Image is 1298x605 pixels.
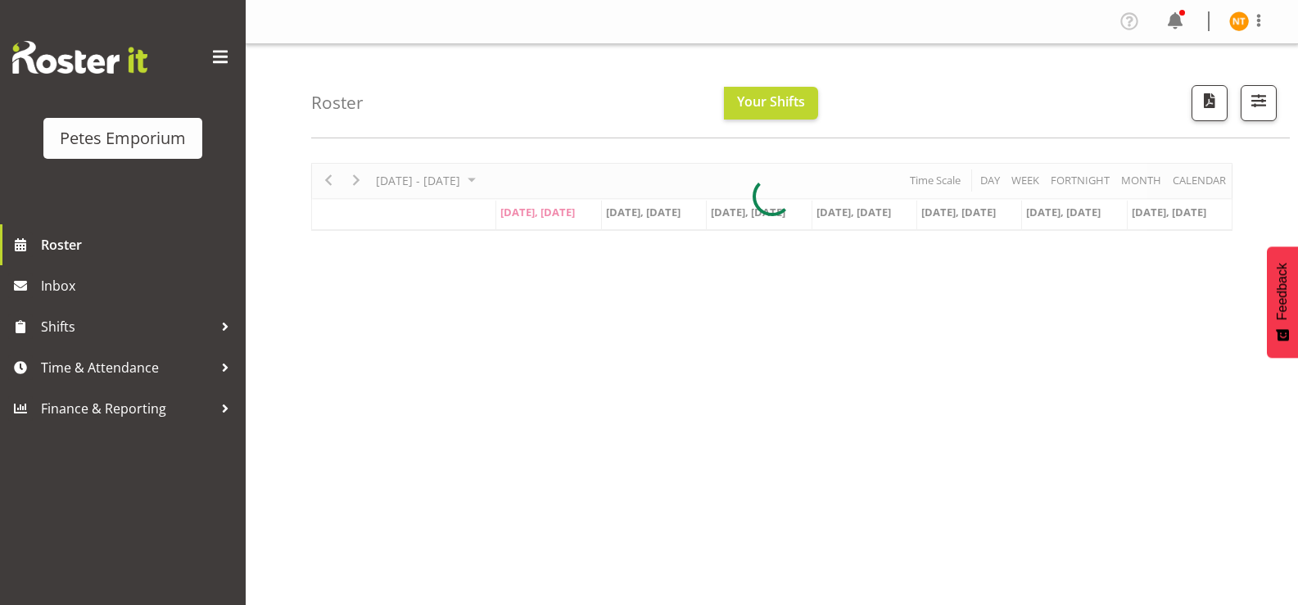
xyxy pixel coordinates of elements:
[1241,85,1277,121] button: Filter Shifts
[737,93,805,111] span: Your Shifts
[724,87,818,120] button: Your Shifts
[41,396,213,421] span: Finance & Reporting
[41,355,213,380] span: Time & Attendance
[12,41,147,74] img: Rosterit website logo
[1275,263,1290,320] span: Feedback
[1229,11,1249,31] img: nicole-thomson8388.jpg
[1267,246,1298,358] button: Feedback - Show survey
[41,233,237,257] span: Roster
[311,93,364,112] h4: Roster
[60,126,186,151] div: Petes Emporium
[41,273,237,298] span: Inbox
[1192,85,1228,121] button: Download a PDF of the roster according to the set date range.
[41,314,213,339] span: Shifts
